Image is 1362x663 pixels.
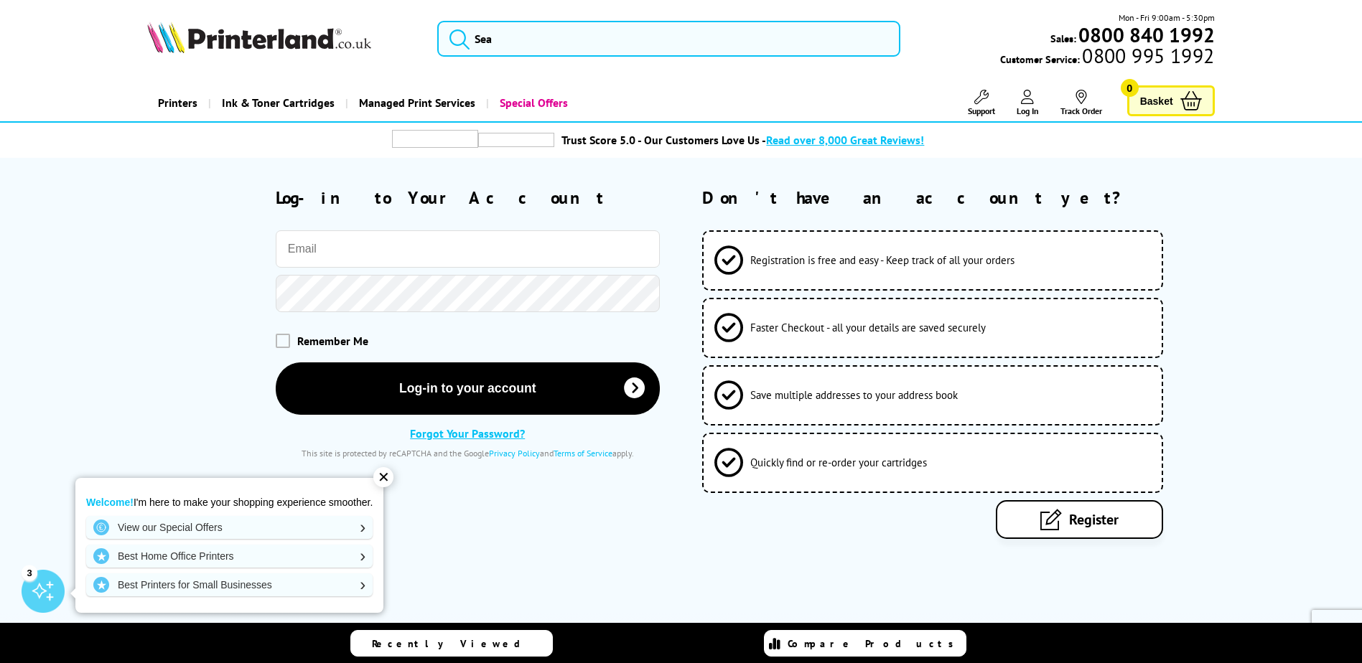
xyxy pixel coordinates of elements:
[486,85,579,121] a: Special Offers
[373,467,393,487] div: ✕
[1121,79,1139,97] span: 0
[1080,49,1214,62] span: 0800 995 1992
[764,630,966,657] a: Compare Products
[147,22,371,53] img: Printerland Logo
[1000,49,1214,66] span: Customer Service:
[750,253,1014,267] span: Registration is free and easy - Keep track of all your orders
[208,85,345,121] a: Ink & Toner Cartridges
[392,130,478,148] img: trustpilot rating
[1017,105,1039,116] span: Log In
[86,573,373,596] a: Best Printers for Small Businesses
[1060,90,1102,116] a: Track Order
[276,448,660,459] div: This site is protected by reCAPTCHA and the Google and apply.
[766,133,924,147] span: Read over 8,000 Great Reviews!
[1140,91,1173,110] span: Basket
[276,230,660,268] input: Email
[22,565,37,580] div: 3
[86,545,373,568] a: Best Home Office Printers
[345,85,486,121] a: Managed Print Services
[968,90,995,116] a: Support
[86,497,134,508] strong: Welcome!
[147,22,419,56] a: Printerland Logo
[276,362,660,415] button: Log-in to your account
[1050,32,1076,45] span: Sales:
[410,426,525,441] a: Forgot Your Password?
[86,516,373,539] a: View our Special Offers
[147,85,208,121] a: Printers
[1069,510,1119,529] span: Register
[750,456,927,469] span: Quickly find or re-order your cartridges
[561,133,924,147] a: Trust Score 5.0 - Our Customers Love Us -Read over 8,000 Great Reviews!
[350,630,553,657] a: Recently Viewed
[478,133,554,147] img: trustpilot rating
[1127,85,1215,116] a: Basket 0
[489,448,540,459] a: Privacy Policy
[968,105,995,116] span: Support
[750,321,986,334] span: Faster Checkout - all your details are saved securely
[750,388,958,402] span: Save multiple addresses to your address book
[297,334,368,348] span: Remember Me
[1078,22,1215,48] b: 0800 840 1992
[788,637,961,650] span: Compare Products
[372,637,535,650] span: Recently Viewed
[437,21,900,57] input: Sea
[86,496,373,509] p: I'm here to make your shopping experience smoother.
[222,85,335,121] span: Ink & Toner Cartridges
[1017,90,1039,116] a: Log In
[1076,28,1215,42] a: 0800 840 1992
[996,500,1163,539] a: Register
[702,187,1214,209] h2: Don't have an account yet?
[1119,11,1215,24] span: Mon - Fri 9:00am - 5:30pm
[276,187,660,209] h2: Log-in to Your Account
[554,448,612,459] a: Terms of Service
